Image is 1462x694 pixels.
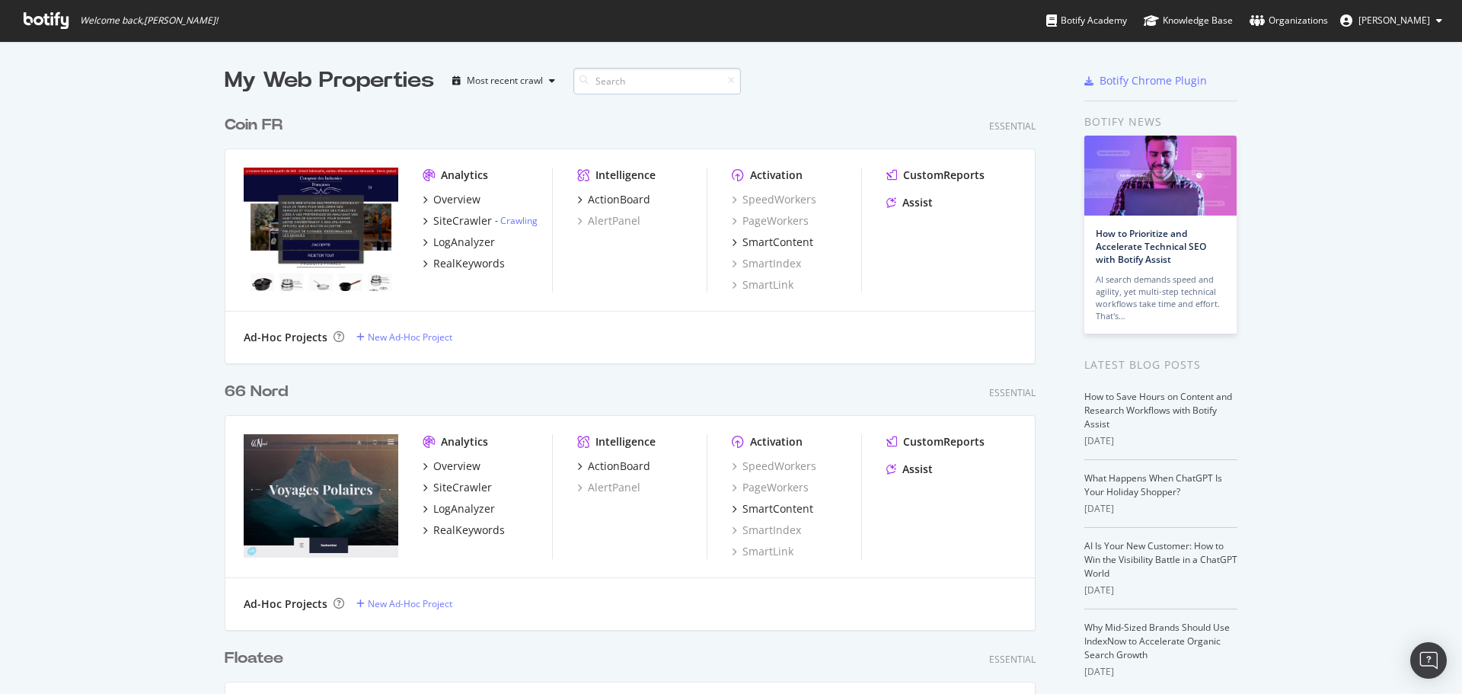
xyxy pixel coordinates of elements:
div: Ad-Hoc Projects [244,330,327,345]
div: [DATE] [1084,665,1237,679]
a: RealKeywords [423,523,505,538]
div: PageWorkers [732,213,809,229]
a: LogAnalyzer [423,235,495,250]
div: Most recent crawl [467,76,543,85]
div: Analytics [441,434,488,449]
div: Knowledge Base [1144,13,1233,28]
div: Analytics [441,168,488,183]
a: SiteCrawler- Crawling [423,213,538,229]
span: Welcome back, [PERSON_NAME] ! [80,14,218,27]
a: LogAnalyzer [423,501,495,517]
a: CustomReports [886,168,985,183]
div: Botify Academy [1046,13,1127,28]
button: [PERSON_NAME] [1328,8,1454,33]
a: 66 Nord [225,381,294,403]
div: SiteCrawler [433,480,492,495]
div: Essential [989,386,1036,399]
a: Assist [886,195,933,210]
div: New Ad-Hoc Project [368,597,452,610]
div: Latest Blog Posts [1084,357,1237,373]
a: SiteCrawler [423,480,492,495]
div: LogAnalyzer [433,235,495,250]
input: Search [573,68,741,94]
div: Assist [902,195,933,210]
div: RealKeywords [433,256,505,271]
div: Overview [433,459,480,474]
div: Intelligence [595,168,656,183]
a: How to Save Hours on Content and Research Workflows with Botify Assist [1084,390,1232,430]
a: RealKeywords [423,256,505,271]
a: SmartLink [732,277,793,293]
a: SmartIndex [732,523,801,538]
div: Botify news [1084,114,1237,130]
img: How to Prioritize and Accelerate Technical SEO with Botify Assist [1084,136,1237,216]
a: Overview [423,192,480,207]
a: New Ad-Hoc Project [356,597,452,610]
a: Floatee [225,648,289,670]
div: [DATE] [1084,584,1237,597]
div: [DATE] [1084,502,1237,516]
a: New Ad-Hoc Project [356,331,452,344]
div: Botify Chrome Plugin [1100,73,1207,88]
div: SmartContent [742,235,813,250]
div: Assist [902,462,933,477]
div: ActionBoard [588,459,650,474]
a: What Happens When ChatGPT Is Your Holiday Shopper? [1084,472,1222,498]
a: Coin FR [225,114,289,136]
a: SpeedWorkers [732,192,816,207]
a: SmartContent [732,235,813,250]
div: LogAnalyzer [433,501,495,517]
div: Overview [433,192,480,207]
span: Olivier Job [1358,14,1430,27]
div: Activation [750,168,803,183]
div: Activation [750,434,803,449]
a: How to Prioritize and Accelerate Technical SEO with Botify Assist [1096,227,1206,266]
a: ActionBoard [577,459,650,474]
div: RealKeywords [433,523,505,538]
a: SmartLink [732,544,793,559]
a: AlertPanel [577,480,640,495]
a: PageWorkers [732,480,809,495]
div: Essential [989,653,1036,666]
div: Coin FR [225,114,283,136]
div: New Ad-Hoc Project [368,331,452,344]
div: [DATE] [1084,434,1237,448]
div: My Web Properties [225,66,434,96]
img: 66nord.com [244,434,398,558]
div: Ad-Hoc Projects [244,596,327,612]
div: CustomReports [903,168,985,183]
button: Most recent crawl [446,69,561,93]
a: SpeedWorkers [732,459,816,474]
div: SiteCrawler [433,213,492,229]
div: CustomReports [903,434,985,449]
a: Botify Chrome Plugin [1084,73,1207,88]
img: coin-fr.com [244,168,398,291]
div: Essential [989,120,1036,133]
a: Overview [423,459,480,474]
div: - [495,214,538,227]
div: Organizations [1250,13,1328,28]
a: ActionBoard [577,192,650,207]
a: Crawling [500,214,538,227]
div: ActionBoard [588,192,650,207]
div: Intelligence [595,434,656,449]
a: Assist [886,462,933,477]
div: Floatee [225,648,283,670]
div: Open Intercom Messenger [1410,642,1447,679]
a: Why Mid-Sized Brands Should Use IndexNow to Accelerate Organic Search Growth [1084,621,1230,661]
a: CustomReports [886,434,985,449]
a: SmartContent [732,501,813,517]
div: AI search demands speed and agility, yet multi-step technical workflows take time and effort. Tha... [1096,273,1225,322]
div: SmartContent [742,501,813,517]
a: SmartIndex [732,256,801,271]
a: AlertPanel [577,213,640,229]
a: AI Is Your New Customer: How to Win the Visibility Battle in a ChatGPT World [1084,539,1237,580]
